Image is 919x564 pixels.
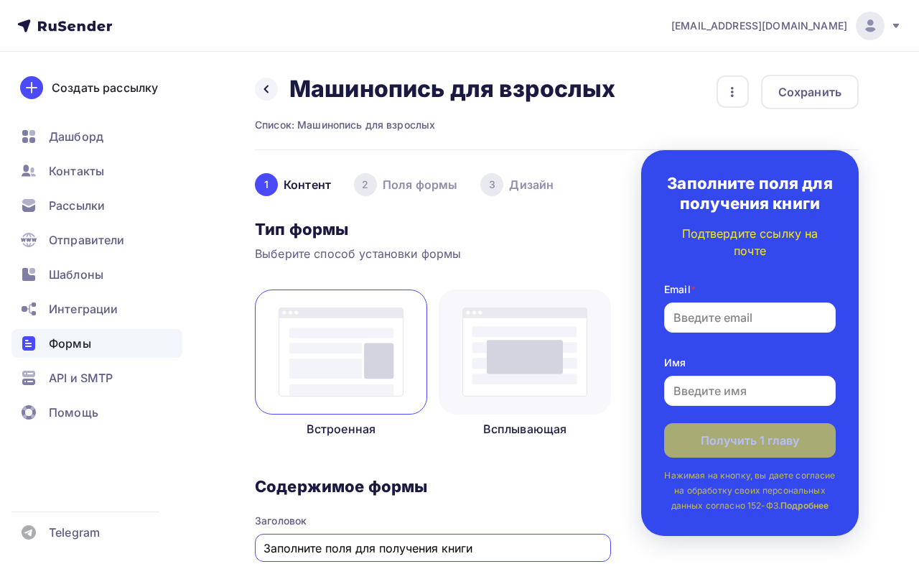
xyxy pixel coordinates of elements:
[664,423,836,458] button: Получить 1 главу
[11,122,182,151] a: Дашборд
[778,83,841,101] div: Сохранить
[11,191,182,220] a: Рассылки
[664,468,836,513] p: Нажимая на кнопку, вы даете согласие на обработку своих персональных данных согласно 152-ФЗ.
[255,476,611,496] h3: Содержимое формы
[49,369,113,387] span: API и SMTP
[11,329,182,358] a: Формы
[52,79,158,96] div: Создать рассылку
[49,128,103,145] span: Дашборд
[664,282,836,297] div: Email
[11,260,182,289] a: Шаблоны
[664,173,836,213] h3: Заполните поля для получения книги
[664,356,836,370] div: Имя
[439,420,611,438] p: Всплывающая
[49,266,103,283] span: Шаблоны
[664,376,836,406] input: Введите имя
[354,173,457,196] div: Поля формы
[255,173,278,196] div: 1
[49,335,91,352] span: Формы
[289,75,615,103] h2: Машинопись для взрослых
[671,11,902,40] a: [EMAIL_ADDRESS][DOMAIN_NAME]
[49,162,104,180] span: Контакты
[664,225,836,259] div: Подтвердите ссылку на почте
[480,173,503,196] div: 3
[49,197,105,214] span: Рассылки
[49,524,100,541] span: Telegram
[255,514,611,528] div: Заголовок
[255,420,427,438] p: Встроенная
[49,404,98,421] span: Помощь
[671,19,847,33] span: [EMAIL_ADDRESS][DOMAIN_NAME]
[255,118,615,132] div: Список: Машинопись для взрослых
[49,300,118,318] span: Интеграции
[780,500,829,511] a: Подробнее
[11,157,182,185] a: Контакты
[480,173,554,196] div: Дизайн
[11,226,182,254] a: Отправители
[255,245,611,262] p: Выберите способ установки формы
[664,302,836,333] input: Введите email
[255,173,331,196] div: Контент
[354,173,377,196] div: 2
[255,219,611,239] h3: Тип формы
[49,231,125,249] span: Отправители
